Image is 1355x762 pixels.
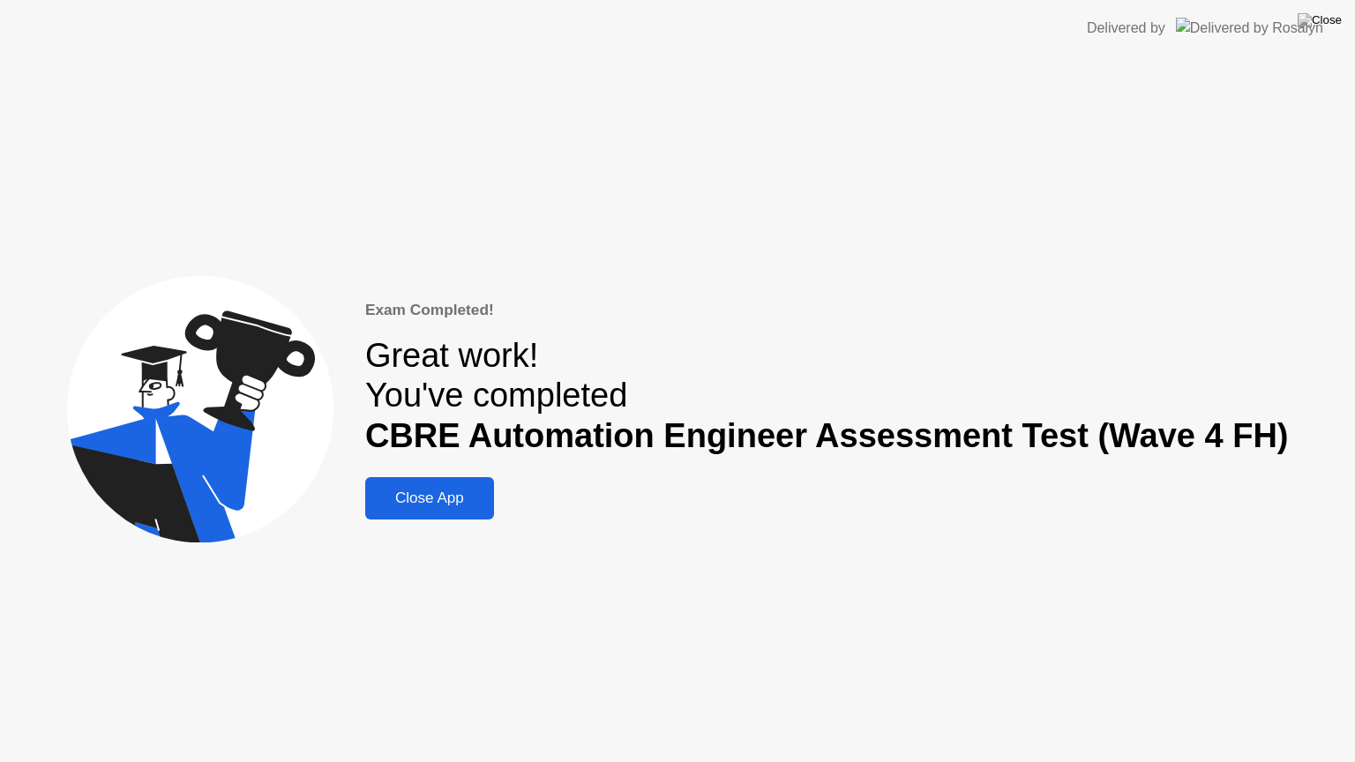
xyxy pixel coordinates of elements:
[1298,13,1342,27] img: Close
[365,417,1289,454] b: CBRE Automation Engineer Assessment Test (Wave 4 FH)
[365,299,1289,322] div: Exam Completed!
[365,336,1289,457] div: Great work! You've completed
[1087,18,1165,39] div: Delivered by
[1176,18,1323,38] img: Delivered by Rosalyn
[365,477,494,519] button: Close App
[371,489,489,507] div: Close App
